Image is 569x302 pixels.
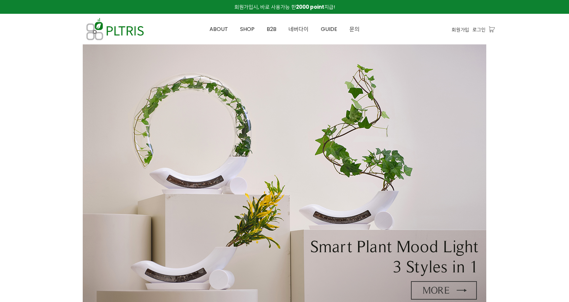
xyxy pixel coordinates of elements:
span: B2B [267,25,276,33]
span: GUIDE [321,25,337,33]
a: GUIDE [315,14,343,44]
span: 문의 [349,25,359,33]
span: 회원가입시, 바로 사용가능 한 지급! [234,3,335,10]
a: 문의 [343,14,366,44]
a: 회원가입 [452,26,469,33]
a: 네버다이 [282,14,315,44]
span: ABOUT [210,25,228,33]
span: 네버다이 [289,25,309,33]
span: SHOP [240,25,255,33]
a: SHOP [234,14,261,44]
a: 로그인 [472,26,486,33]
a: B2B [261,14,282,44]
strong: 2000 point [296,3,324,10]
a: ABOUT [203,14,234,44]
